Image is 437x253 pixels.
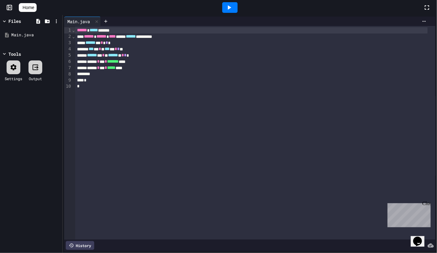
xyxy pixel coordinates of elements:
[64,52,72,59] div: 5
[64,40,72,46] div: 3
[64,59,72,65] div: 6
[64,46,72,52] div: 4
[64,18,93,25] div: Main.java
[3,3,43,40] div: Chat with us now!Close
[64,17,101,26] div: Main.java
[5,76,22,81] div: Settings
[64,65,72,71] div: 7
[64,71,72,77] div: 8
[411,228,431,247] iframe: chat widget
[29,76,42,81] div: Output
[385,201,431,227] iframe: chat widget
[64,77,72,84] div: 9
[72,34,75,39] span: Fold line
[66,241,94,250] div: History
[8,51,21,57] div: Tools
[64,34,72,40] div: 2
[8,18,21,24] div: Files
[19,3,37,12] a: Home
[23,4,34,11] span: Home
[64,83,72,90] div: 10
[64,27,72,34] div: 1
[11,32,60,38] div: Main.java
[72,28,75,33] span: Fold line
